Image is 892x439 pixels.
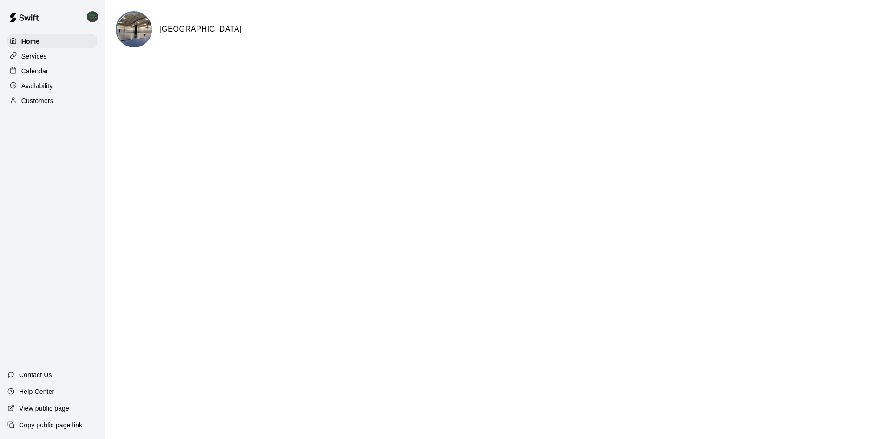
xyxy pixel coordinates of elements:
[7,79,97,93] a: Availability
[19,387,54,396] p: Help Center
[19,404,69,413] p: View public page
[21,66,48,76] p: Calendar
[21,96,53,105] p: Customers
[85,7,105,26] div: Jesse Klein
[21,52,47,61] p: Services
[87,11,98,22] img: Jesse Klein
[7,94,97,108] a: Customers
[21,81,53,91] p: Availability
[21,37,40,46] p: Home
[7,49,97,63] a: Services
[159,23,242,35] h6: [GEOGRAPHIC_DATA]
[117,13,152,47] img: Ironline Sports Complex logo
[7,34,97,48] a: Home
[19,420,82,430] p: Copy public page link
[19,370,52,380] p: Contact Us
[7,64,97,78] a: Calendar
